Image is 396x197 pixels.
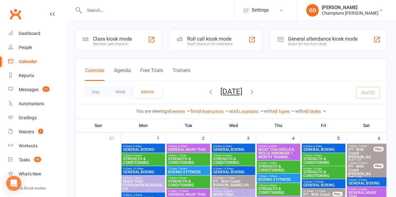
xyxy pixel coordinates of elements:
[258,184,299,187] span: 7:00am
[267,184,277,187] span: - 8:00am
[295,109,304,114] strong: with
[213,148,254,151] span: GENERAL BOXING
[258,175,299,178] span: 7:00am
[312,180,324,183] span: - 10:30am
[213,157,254,165] span: STRENGTH & CONDITIONING
[123,177,164,180] span: 4:00pm
[168,154,209,157] span: 6:00am
[378,133,387,143] div: 6
[348,179,385,181] span: 8:00am
[233,109,264,114] a: All Locations
[303,148,344,151] span: GENERAL BOXING
[177,190,188,193] span: - 10:30am
[222,145,232,148] span: - 6:45am
[213,170,254,174] span: GENERAL BOXING
[8,83,66,97] a: Messages 11
[373,164,383,168] div: FULL
[213,145,254,148] span: 6:00am
[114,67,131,81] button: Agenda
[304,109,327,114] a: All Styles
[19,73,34,78] div: Reports
[252,3,269,17] span: Settings
[303,190,333,193] span: 10:30am
[348,181,385,185] span: GENERAL BOXING
[357,188,367,191] span: - 9:00am
[19,143,38,148] div: Workouts
[303,180,344,183] span: 9:30am
[76,119,121,132] th: Sun
[19,45,32,50] div: People
[84,86,107,97] button: Day
[8,153,66,167] a: Tasks 45
[8,139,66,153] a: Workouts
[306,4,319,17] div: GD
[213,154,254,157] span: 7:00am
[172,67,190,81] button: Trainers
[123,154,164,157] span: 7:00am
[168,177,209,180] span: 7:00am
[8,69,66,83] a: Reports
[187,36,233,42] div: Roll call kiosk mode
[166,119,211,132] th: Tue
[19,171,41,176] div: What's New
[303,157,344,165] span: STRENGTH & CONDITIONING
[303,167,344,170] span: 8:30am
[267,145,277,148] span: - 6:45am
[314,190,325,193] span: - 11:15am
[213,190,254,193] span: 4:00pm
[93,36,132,42] div: Class kiosk mode
[337,133,346,143] div: 5
[168,148,209,151] span: GENERAL MUAY THAI
[312,154,322,157] span: - 8:00am
[322,10,378,16] div: Champions [PERSON_NAME]
[177,177,187,180] span: - 8:00am
[222,154,232,157] span: - 8:00am
[187,42,233,46] div: Staff check-in for members
[213,177,254,180] span: 10:30am
[348,145,374,148] span: 7:00am
[85,67,105,81] button: Calendar
[346,119,387,132] th: Sat
[256,119,301,132] th: Thu
[136,109,167,114] strong: You are viewing
[132,194,142,196] span: - 5:45pm
[303,154,344,157] span: 7:00am
[191,109,196,114] strong: for
[167,109,191,114] a: All events
[8,125,66,139] a: Waivers 1
[303,183,344,187] span: GENERAL BOXING
[123,194,164,196] span: 4:45pm
[140,67,163,81] button: Free Trials
[123,170,164,174] span: GENERAL BOXING
[168,193,209,196] span: GENERAL MUAY THAI
[258,148,299,159] span: MUAY THAI DRILLS & SKILLS (MINIMUM 1 MONTH TRAININ...
[123,148,164,151] span: GENERAL BOXING
[8,41,66,55] a: People
[267,162,277,165] span: - 7:00am
[123,167,164,170] span: 9:30am
[258,162,299,165] span: 6:00am
[348,148,374,166] span: PT - With Coach [PERSON_NAME] (45 minutes)
[123,145,164,148] span: 6:00am
[93,42,132,46] div: Member self check-in
[264,109,272,114] strong: with
[348,188,385,191] span: 8:00am
[211,119,256,132] th: Wed
[373,147,383,151] div: FULL
[132,167,143,170] span: - 10:30am
[6,176,21,191] div: Open Intercom Messenger
[202,133,211,143] div: 2
[133,86,162,97] button: Month
[272,109,295,114] a: All Types
[196,109,229,114] a: All Instructors
[177,167,187,170] span: - 7:45am
[8,97,66,111] a: Automations
[258,145,299,148] span: 6:00am
[34,157,41,162] span: 45
[168,157,209,165] span: STRENGTH & CONDITIONING
[132,154,142,157] span: - 8:00am
[348,162,374,165] span: 7:00am
[109,133,121,143] div: 31
[8,111,66,125] a: Gradings
[288,42,357,46] div: Great for the front desk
